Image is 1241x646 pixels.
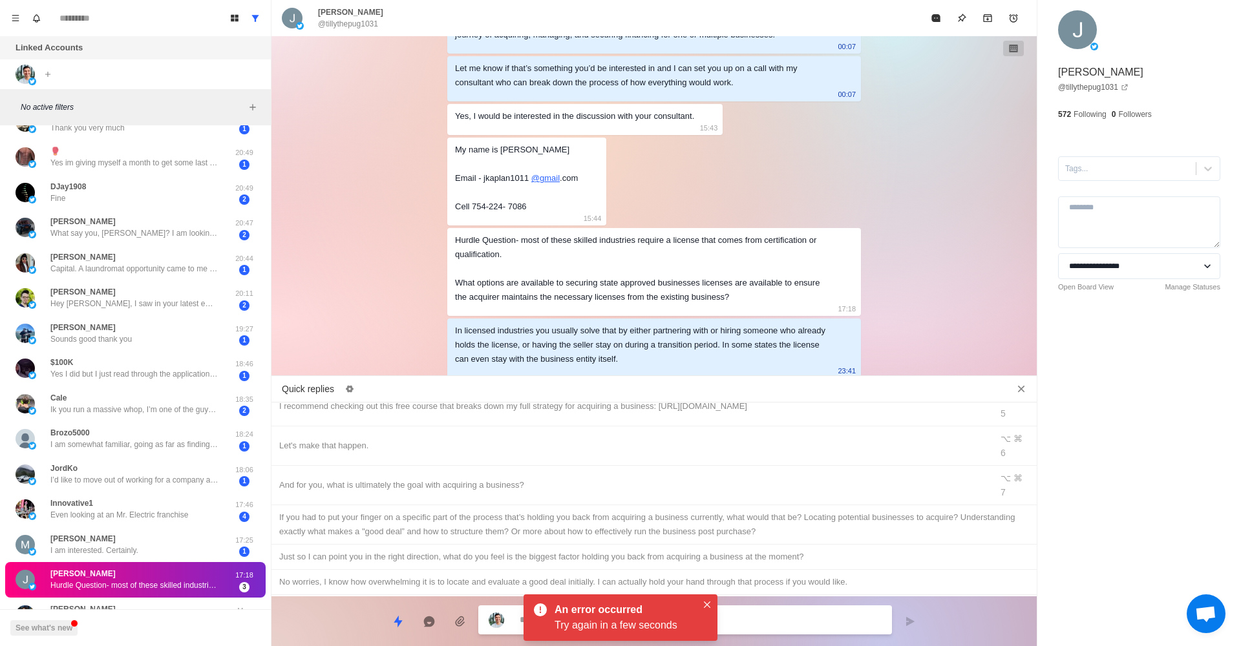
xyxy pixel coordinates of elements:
p: Quick replies [282,382,334,396]
span: 1 [239,160,249,170]
p: [PERSON_NAME] [50,603,116,615]
p: No active filters [21,101,245,113]
img: picture [282,8,302,28]
span: 2 [239,406,249,416]
div: ⌥ ⌘ 7 [1001,471,1029,499]
img: picture [16,570,35,589]
p: Yes I did but I just read through the application and I’m currently raising capital to reach our ... [50,368,218,380]
img: picture [16,288,35,307]
img: picture [16,65,35,84]
p: 572 [1058,109,1071,120]
p: 18:24 [228,429,260,440]
p: Ik you run a massive whop, I’m one of the guys building custom whop apps for people like [PERSON_... [50,404,218,415]
div: Hurdle Question- most of these skilled industries require a license that comes from certification... [455,233,833,304]
div: Just so I can point you in the right direction, what do you feel is the biggest factor holding yo... [279,550,1029,564]
img: picture [16,605,35,625]
span: 2 [239,194,249,205]
div: And for you, what is ultimately the goal with acquiring a business? [279,478,984,492]
img: picture [28,583,36,590]
p: 18:06 [228,464,260,475]
p: I am interested. Certainly. [50,545,138,556]
p: 20:49 [228,183,260,194]
button: Close [699,597,715,612]
div: No worries, I know how overwhelming it is to locate and evaluate a good deal initially. I can act... [279,575,1029,589]
p: 0 [1112,109,1116,120]
div: My name is [PERSON_NAME] Email - jkaplan1011 .com Cell 754-224- 7086 [455,143,578,214]
button: Menu [5,8,26,28]
img: picture [28,371,36,379]
div: Let's make that happen. [279,439,984,453]
img: picture [28,407,36,415]
img: picture [28,337,36,344]
img: picture [489,612,504,628]
button: Show all conversations [245,8,266,28]
img: picture [16,359,35,378]
p: [PERSON_NAME] [50,216,116,227]
span: 1 [239,265,249,275]
p: Innovative1 [50,497,93,509]
button: Add account [40,67,56,82]
div: Let me know if that’s something you’d be interested in and I can set you up on a call with my con... [455,61,833,90]
img: picture [28,442,36,450]
img: picture [1058,10,1097,49]
p: [PERSON_NAME] [50,322,116,333]
img: picture [28,266,36,274]
button: Add media [447,609,473,634]
p: What say you, [PERSON_NAME]? I am looking at an outside opinion from someone who can think outsid... [50,227,218,239]
div: Open chat [1187,594,1225,633]
p: Followers [1118,109,1151,120]
button: Mark as read [923,5,949,31]
p: DJay1908 [50,181,86,193]
p: Following [1074,109,1107,120]
p: 17:46 [228,499,260,510]
p: 🥊 [50,145,60,157]
div: ⌥ ⌘ 6 [1001,432,1029,460]
span: 1 [239,371,249,381]
a: Manage Statuses [1165,282,1220,293]
p: 17:18 [838,302,856,316]
img: picture [16,394,35,413]
p: 20:44 [228,253,260,264]
a: @tillythepug1031 [1058,81,1129,93]
p: $100K [50,357,73,368]
button: Notifications [26,8,47,28]
img: picture [16,218,35,237]
p: Cale [50,392,67,404]
p: 17:18 [228,570,260,581]
div: I recommend checking out this free course that breaks down my full strategy for acquiring a busin... [279,399,984,413]
span: 1 [239,124,249,134]
p: Thank you very much [50,122,125,134]
div: In licensed industries you usually solve that by either partnering with or hiring someone who alr... [455,324,833,366]
span: 3 [239,582,249,592]
p: 00:07 [838,87,856,101]
img: picture [28,477,36,485]
span: 1 [239,441,249,452]
p: I am somewhat familiar, going as far as finding several on [URL][DOMAIN_NAME], visiting them, con... [50,439,218,450]
img: picture [16,147,35,167]
img: picture [28,125,36,133]
button: Edit quick replies [339,379,360,399]
p: [PERSON_NAME] [1058,65,1143,80]
p: 19:27 [228,324,260,335]
img: picture [28,160,36,168]
p: Even looking at an Mr. Electric franchise [50,509,188,521]
img: picture [16,324,35,343]
div: An error occurred [555,602,692,618]
p: Sounds good thank you [50,333,132,345]
p: [PERSON_NAME] [50,251,116,263]
button: Quick replies [385,609,411,634]
p: Capital. A laundromat opportunity came to me recently. [50,263,218,275]
img: picture [28,78,36,85]
button: Board View [224,8,245,28]
img: picture [296,22,304,30]
img: picture [28,231,36,238]
span: 1 [239,547,249,557]
span: 4 [239,512,249,522]
a: @gmail [531,173,560,183]
p: I’d like to move out of working for a company and start building our own thing. [GEOGRAPHIC_DATA]... [50,474,218,486]
button: Add reminder [1001,5,1026,31]
img: picture [16,183,35,202]
img: picture [16,499,35,519]
img: picture [16,464,35,484]
button: Reply with AI [416,609,442,634]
